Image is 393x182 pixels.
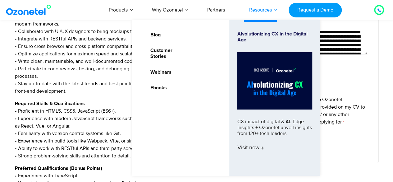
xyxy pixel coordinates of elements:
[146,31,161,39] a: Blog
[237,52,312,110] img: Alvolutionizing.jpg
[15,100,210,160] p: • Proficient in HTML5, CSS3, JavaScript (ES6+). • Experience with modern JavaScript frameworks su...
[289,3,342,17] a: Request a Demo
[15,101,85,106] strong: Required Skills & Qualifications
[146,84,167,92] a: Ebooks
[237,145,263,152] span: Visit now
[237,31,312,165] a: Alvolutionizing CX in the Digital AgeCX impact of digital & AI: Edge Insights + Ozonetel unveil i...
[146,68,172,76] a: Webinars
[15,166,102,171] strong: Preferred Qualifications (Bonus Points)
[146,47,189,60] a: Customer Stories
